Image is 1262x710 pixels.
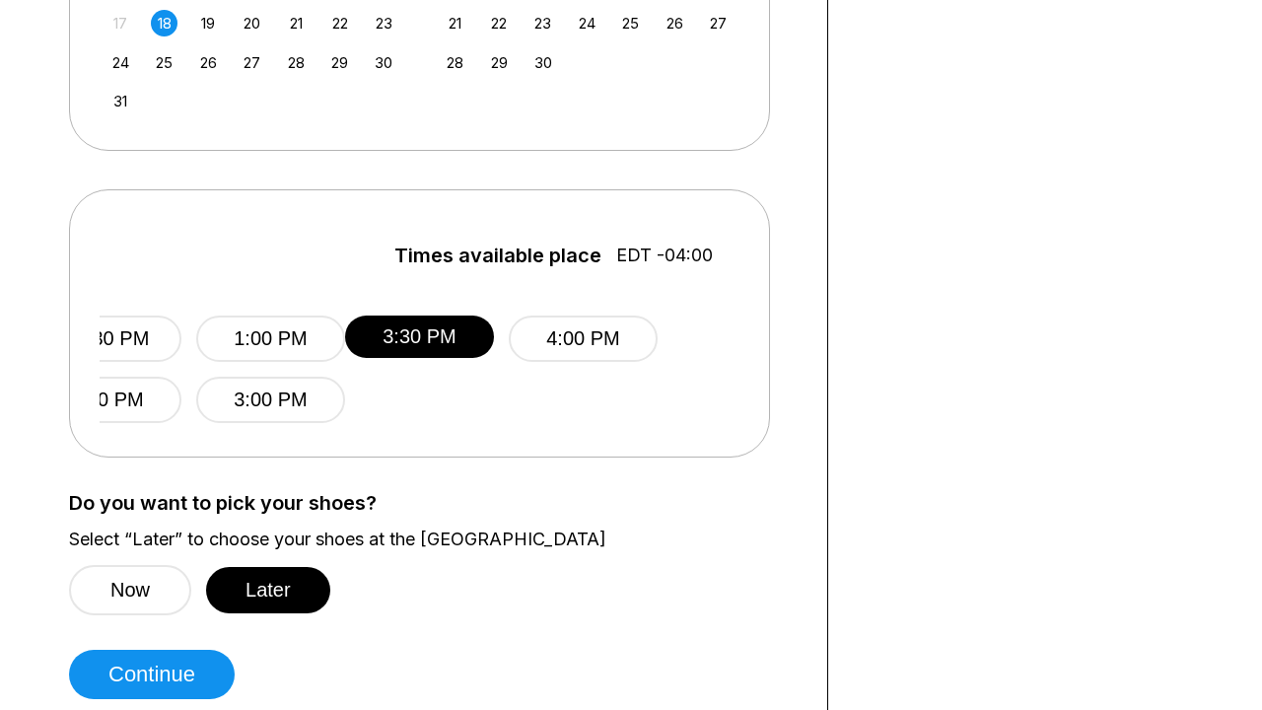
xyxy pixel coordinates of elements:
[574,10,600,36] div: Choose Wednesday, September 24th, 2025
[486,49,513,76] div: Choose Monday, September 29th, 2025
[326,49,353,76] div: Choose Friday, August 29th, 2025
[196,316,345,362] button: 1:00 PM
[529,49,556,76] div: Choose Tuesday, September 30th, 2025
[107,10,134,36] div: Not available Sunday, August 17th, 2025
[345,316,494,358] button: 3:30 PM
[107,49,134,76] div: Choose Sunday, August 24th, 2025
[705,10,732,36] div: Choose Saturday, September 27th, 2025
[196,377,345,423] button: 3:00 PM
[33,377,181,423] button: 2:30 PM
[239,49,265,76] div: Choose Wednesday, August 27th, 2025
[371,10,397,36] div: Choose Saturday, August 23rd, 2025
[442,49,468,76] div: Choose Sunday, September 28th, 2025
[69,492,798,514] label: Do you want to pick your shoes?
[239,10,265,36] div: Choose Wednesday, August 20th, 2025
[394,245,601,266] span: Times available place
[151,10,177,36] div: Choose Monday, August 18th, 2025
[442,10,468,36] div: Choose Sunday, September 21st, 2025
[206,567,330,613] button: Later
[326,10,353,36] div: Choose Friday, August 22nd, 2025
[69,565,191,615] button: Now
[195,10,222,36] div: Choose Tuesday, August 19th, 2025
[33,316,181,362] button: 12:30 PM
[371,49,397,76] div: Choose Saturday, August 30th, 2025
[195,49,222,76] div: Choose Tuesday, August 26th, 2025
[509,316,658,362] button: 4:00 PM
[529,10,556,36] div: Choose Tuesday, September 23rd, 2025
[662,10,688,36] div: Choose Friday, September 26th, 2025
[69,650,235,699] button: Continue
[486,10,513,36] div: Choose Monday, September 22nd, 2025
[283,49,310,76] div: Choose Thursday, August 28th, 2025
[616,245,713,266] span: EDT -04:00
[283,10,310,36] div: Choose Thursday, August 21st, 2025
[151,49,177,76] div: Choose Monday, August 25th, 2025
[617,10,644,36] div: Choose Thursday, September 25th, 2025
[69,529,798,550] label: Select “Later” to choose your shoes at the [GEOGRAPHIC_DATA]
[107,88,134,114] div: Choose Sunday, August 31st, 2025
